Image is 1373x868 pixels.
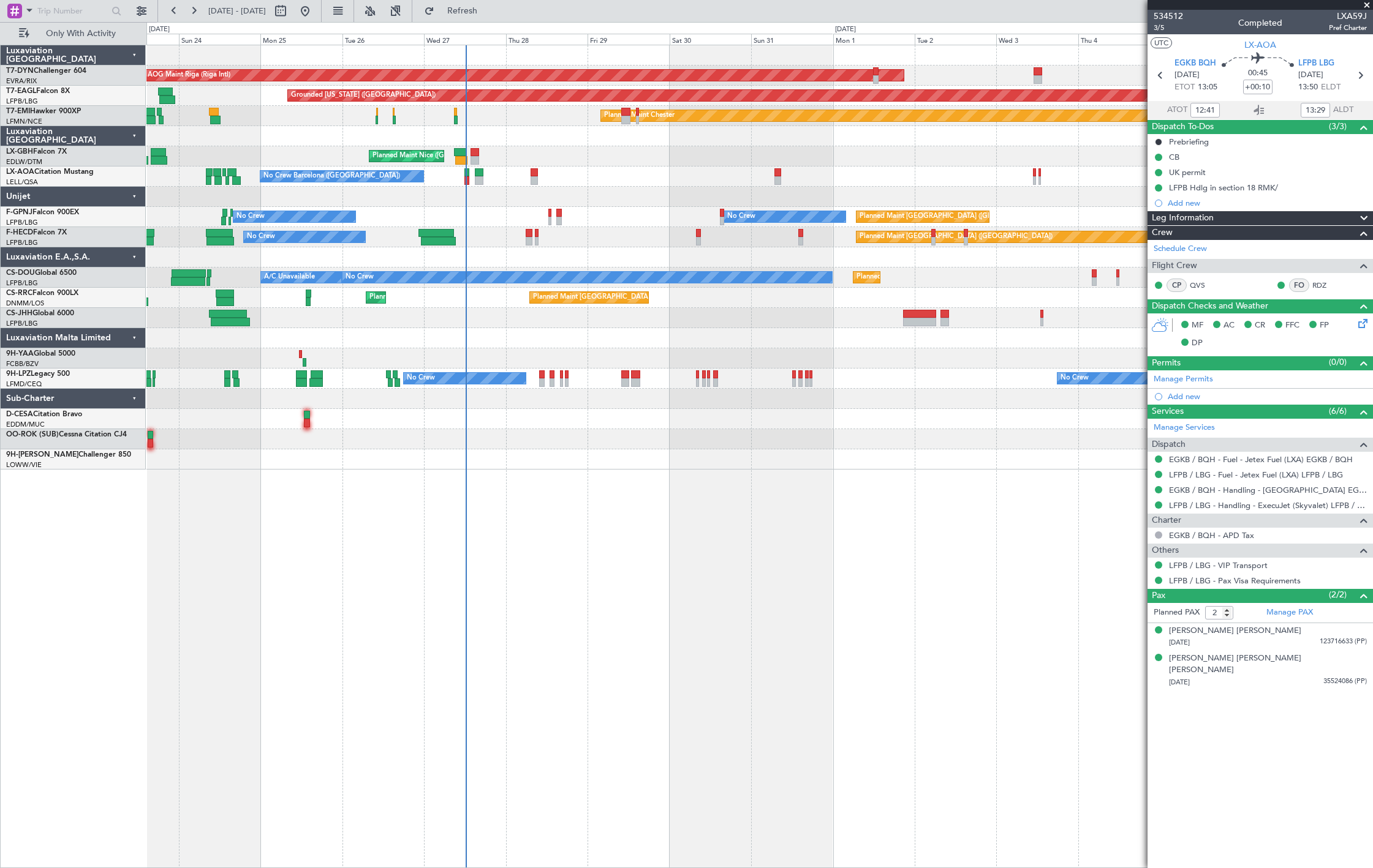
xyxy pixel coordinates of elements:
span: F-GPNJ [6,209,32,216]
div: Sun 24 [179,34,260,45]
span: CS-DOU [6,269,35,277]
a: LFPB / LBG - VIP Transport [1169,560,1268,571]
span: CS-RRC [6,290,32,297]
div: No Crew [727,208,755,226]
div: No Crew [247,228,275,246]
div: AOG Maint Riga (Riga Intl) [148,66,230,84]
label: Planned PAX [1154,607,1200,619]
span: (6/6) [1329,405,1347,417]
span: 13:50 [1298,81,1318,94]
span: Flight Crew [1152,259,1197,273]
span: [DATE] [1169,638,1190,647]
span: LX-AOA [1244,39,1276,51]
span: [DATE] [1174,69,1200,81]
span: Permits [1152,356,1181,370]
span: (2/2) [1329,588,1347,601]
div: A/C Unavailable [264,268,315,286]
span: 3/5 [1154,23,1183,33]
span: CS-JHH [6,310,32,317]
span: Services [1152,405,1184,419]
a: LFPB / LBG - Pax Visa Requirements [1169,575,1301,586]
span: Pax [1152,589,1165,603]
span: Only With Activity [32,29,129,38]
a: T7-EMIHawker 900XP [6,108,81,115]
span: F-HECD [6,229,33,236]
a: QVS [1190,280,1217,291]
span: LXA59J [1329,10,1367,23]
span: OO-ROK (SUB) [6,431,59,438]
div: [PERSON_NAME] [PERSON_NAME] [1169,625,1301,637]
div: Planned Maint [GEOGRAPHIC_DATA] ([GEOGRAPHIC_DATA]) [860,208,1053,226]
div: Add new [1168,198,1367,208]
a: LFPB/LBG [6,238,38,247]
a: LX-AOACitation Mustang [6,168,94,176]
a: Manage PAX [1266,607,1313,619]
span: T7-EAGL [6,88,36,95]
a: CS-JHHGlobal 6000 [6,310,74,317]
div: UK permit [1169,167,1206,178]
div: [DATE] [835,24,856,35]
a: LFPB / LBG - Fuel - Jetex Fuel (LXA) LFPB / LBG [1169,470,1343,480]
div: Planned Maint Nice ([GEOGRAPHIC_DATA]) [373,147,509,165]
span: D-CESA [6,411,33,418]
span: 534512 [1154,10,1183,23]
a: EGKB / BQH - APD Tax [1169,530,1254,541]
a: F-HECDFalcon 7X [6,229,67,236]
div: Mon 1 [833,34,915,45]
span: Charter [1152,514,1181,528]
a: T7-DYNChallenger 604 [6,67,86,75]
div: [DATE] [149,24,170,35]
span: (0/0) [1329,356,1347,369]
span: CR [1255,320,1265,332]
span: Pref Charter [1329,23,1367,33]
a: Manage Services [1154,422,1215,434]
span: Leg Information [1152,211,1214,225]
span: Dispatch Checks and Weather [1152,299,1268,313]
span: LX-AOA [6,168,34,176]
a: 9H-YAAGlobal 5000 [6,350,75,357]
div: Planned Maint [GEOGRAPHIC_DATA] ([GEOGRAPHIC_DATA]) [857,268,1050,286]
span: Dispatch To-Dos [1152,120,1214,134]
a: Manage Permits [1154,373,1213,386]
span: Others [1152,544,1179,558]
a: LFMD/CEQ [6,380,42,389]
div: Sat 30 [670,34,751,45]
input: --:-- [1190,103,1220,118]
a: Schedule Crew [1154,243,1207,255]
div: Planned Maint [GEOGRAPHIC_DATA] ([GEOGRAPHIC_DATA]) [860,228,1053,246]
span: FFC [1285,320,1299,332]
div: Wed 3 [996,34,1078,45]
button: UTC [1151,37,1172,48]
div: No Crew Barcelona ([GEOGRAPHIC_DATA]) [263,167,400,185]
a: LFPB/LBG [6,319,38,328]
span: 35524086 (PP) [1323,676,1367,687]
span: Refresh [437,7,488,15]
span: Crew [1152,226,1173,240]
a: CS-DOUGlobal 6500 [6,269,77,277]
div: CP [1167,279,1187,292]
div: Planned Maint [GEOGRAPHIC_DATA] ([GEOGRAPHIC_DATA]) [533,288,726,307]
div: LFPB Hdlg in section 18 RMK/ [1169,182,1278,193]
div: Prebriefing [1169,137,1209,147]
span: [DATE] - [DATE] [208,6,266,17]
a: LFPB/LBG [6,97,38,106]
a: FCBB/BZV [6,359,39,369]
span: DP [1192,337,1203,350]
span: ATOT [1167,104,1187,116]
div: No Crew [407,369,435,387]
a: EGKB / BQH - Handling - [GEOGRAPHIC_DATA] EGKB / [GEOGRAPHIC_DATA] [1169,485,1367,495]
span: [DATE] [1298,69,1323,81]
a: T7-EAGLFalcon 8X [6,88,70,95]
a: DNMM/LOS [6,299,44,308]
a: EDLW/DTM [6,157,42,166]
div: Wed 27 [424,34,505,45]
span: EGKB BQH [1174,58,1216,70]
a: D-CESACitation Bravo [6,411,82,418]
a: 9H-LPZLegacy 500 [6,370,70,378]
span: 9H-YAA [6,350,34,357]
div: FO [1289,279,1309,292]
a: CS-RRCFalcon 900LX [6,290,78,297]
a: 9H-[PERSON_NAME]Challenger 850 [6,451,131,458]
a: RDZ [1312,280,1340,291]
div: No Crew [1061,369,1089,387]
